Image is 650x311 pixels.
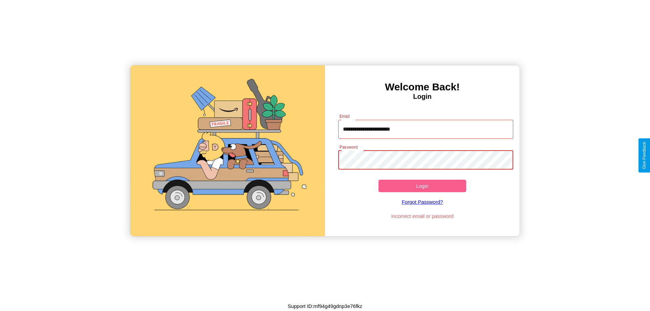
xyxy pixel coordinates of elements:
p: Support ID: mf94g49gdnp3e76fkz [288,302,362,311]
label: Email [340,113,350,119]
a: Forgot Password? [335,192,510,212]
div: Give Feedback [642,142,647,169]
button: Login [378,180,466,192]
h4: Login [325,93,520,101]
img: gif [130,65,325,236]
label: Password [340,144,357,150]
h3: Welcome Back! [325,81,520,93]
p: Incorrect email or password [335,212,510,221]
